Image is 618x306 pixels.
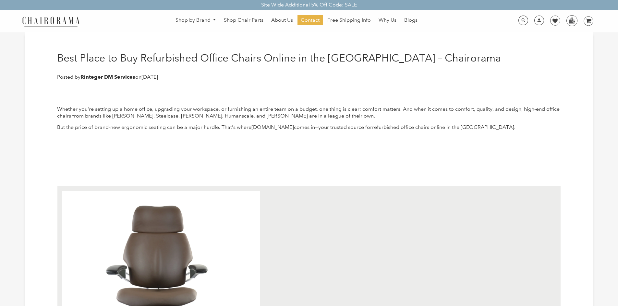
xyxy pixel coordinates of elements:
a: Free Shipping Info [324,15,374,25]
span: Blogs [404,17,418,24]
nav: DesktopNavigation [111,15,482,27]
span: comes in—your trusted source for [294,124,372,130]
a: Contact [297,15,323,25]
span: [DOMAIN_NAME] [251,124,294,130]
span: But the price of brand-new ergonomic seating can be a major hurdle. That’s where [57,124,251,130]
span: Free Shipping Info [327,17,371,24]
span: refurbished office chairs online in the [GEOGRAPHIC_DATA] [372,124,514,130]
span: Whether you're setting up a home office, upgrading your workspace, or furnishing an entire team o... [57,106,560,119]
img: chairorama [18,16,83,27]
a: Why Us [375,15,400,25]
strong: Rinteger DM Services [80,74,135,80]
h1: Best Place to Buy Refurbished Office Chairs Online in the [GEOGRAPHIC_DATA] – Chairorama [57,52,501,64]
a: Shop Chair Parts [221,15,267,25]
span: . [514,124,515,130]
span: Shop Chair Parts [224,17,263,24]
a: Shop by Brand [172,15,220,25]
a: Blogs [401,15,421,25]
a: About Us [268,15,296,25]
span: About Us [271,17,293,24]
span: Why Us [379,17,396,24]
p: Posted by on [57,74,501,81]
img: WhatsApp_Image_2024-07-12_at_16.23.01.webp [567,16,577,25]
span: Contact [301,17,320,24]
time: [DATE] [141,74,158,80]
